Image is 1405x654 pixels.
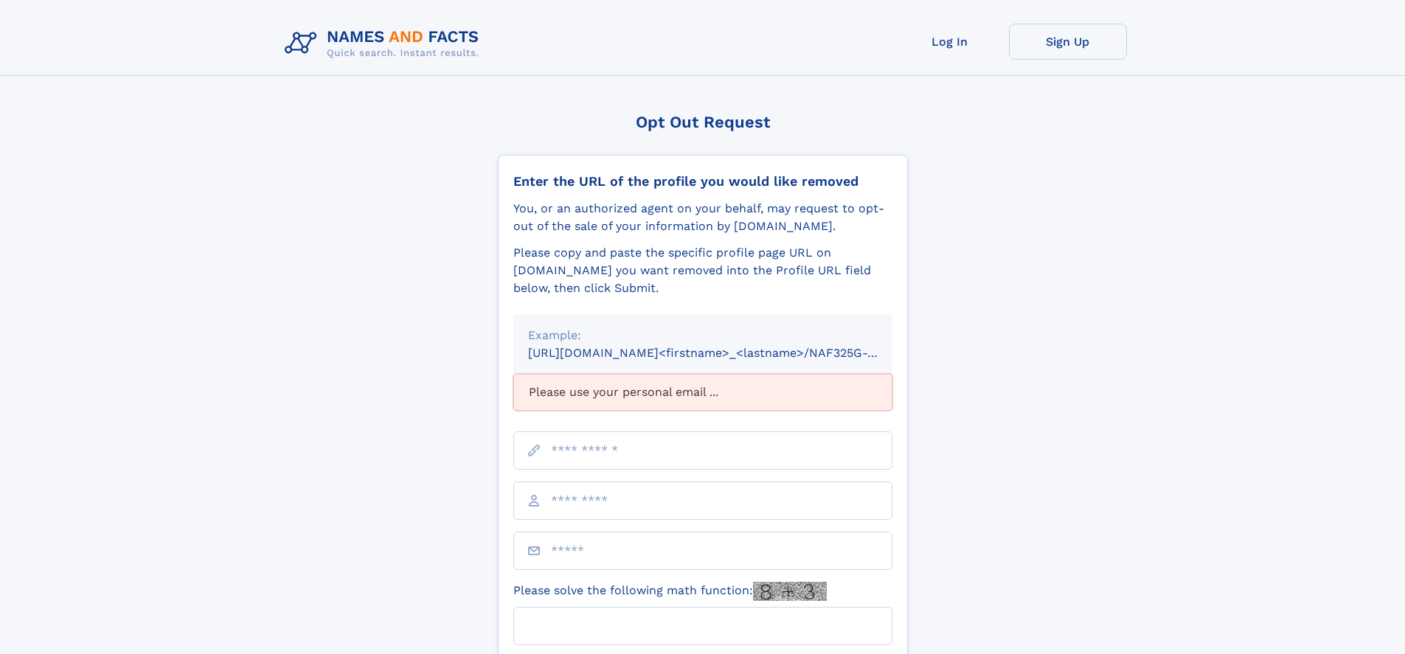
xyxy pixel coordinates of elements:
div: Opt Out Request [498,113,908,131]
div: Please use your personal email ... [513,374,892,411]
label: Please solve the following math function: [513,582,827,601]
a: Log In [891,24,1009,60]
div: Example: [528,327,878,344]
div: You, or an authorized agent on your behalf, may request to opt-out of the sale of your informatio... [513,200,892,235]
img: Logo Names and Facts [279,24,491,63]
div: Please copy and paste the specific profile page URL on [DOMAIN_NAME] you want removed into the Pr... [513,244,892,297]
a: Sign Up [1009,24,1127,60]
div: Enter the URL of the profile you would like removed [513,173,892,189]
small: [URL][DOMAIN_NAME]<firstname>_<lastname>/NAF325G-xxxxxxxx [528,346,920,360]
